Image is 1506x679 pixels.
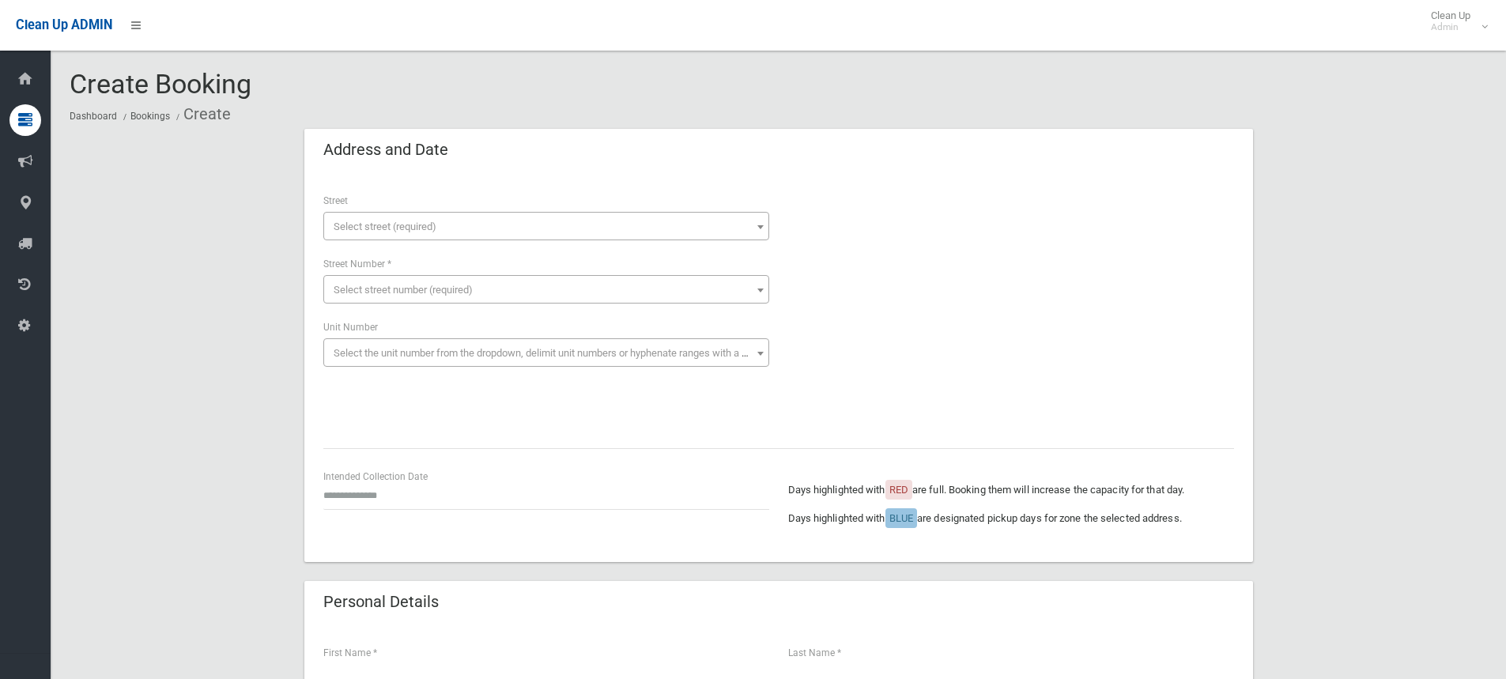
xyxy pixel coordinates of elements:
span: Select street number (required) [334,284,473,296]
span: Clean Up ADMIN [16,17,112,32]
p: Days highlighted with are full. Booking them will increase the capacity for that day. [788,481,1234,500]
a: Bookings [130,111,170,122]
span: Select street (required) [334,221,436,232]
header: Personal Details [304,587,458,617]
header: Address and Date [304,134,467,165]
span: Select the unit number from the dropdown, delimit unit numbers or hyphenate ranges with a comma [334,347,776,359]
li: Create [172,100,231,129]
p: Days highlighted with are designated pickup days for zone the selected address. [788,509,1234,528]
small: Admin [1431,21,1470,33]
span: BLUE [889,512,913,524]
span: Create Booking [70,68,251,100]
span: Clean Up [1423,9,1486,33]
span: RED [889,484,908,496]
a: Dashboard [70,111,117,122]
